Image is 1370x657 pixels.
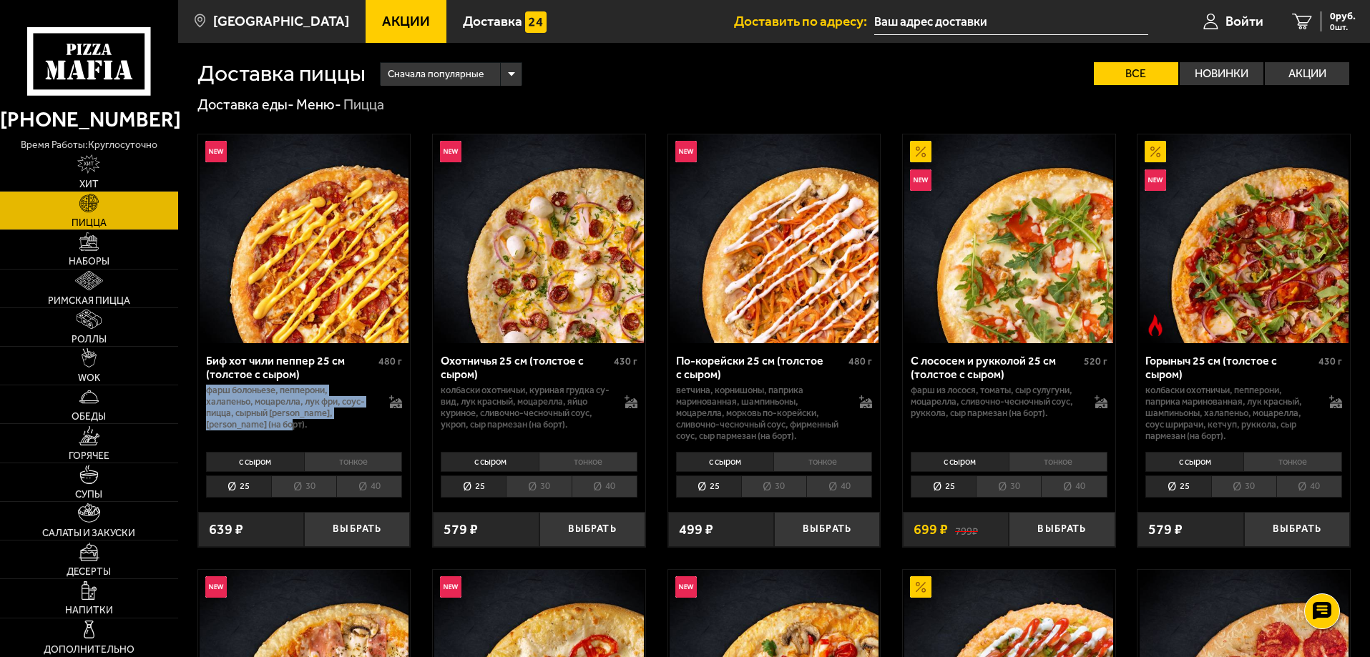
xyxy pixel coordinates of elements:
[72,412,106,422] span: Обеды
[198,134,411,343] a: НовинкаБиф хот чили пеппер 25 см (толстое с сыром)
[213,14,349,28] span: [GEOGRAPHIC_DATA]
[463,14,522,28] span: Доставка
[200,134,408,343] img: Биф хот чили пеппер 25 см (толстое с сыром)
[1243,452,1342,472] li: тонкое
[205,141,227,162] img: Новинка
[675,576,697,598] img: Новинка
[206,385,376,430] p: фарш болоньезе, пепперони, халапеньо, моцарелла, лук фри, соус-пицца, сырный [PERSON_NAME], [PERS...
[679,523,713,537] span: 499 ₽
[773,452,872,472] li: тонкое
[434,134,643,343] img: Охотничья 25 см (толстое с сыром)
[336,475,402,498] li: 40
[676,385,846,442] p: ветчина, корнишоны, паприка маринованная, шампиньоны, моцарелла, морковь по-корейски, сливочно-че...
[206,354,376,381] div: Биф хот чили пеппер 25 см (толстое с сыром)
[1140,134,1349,343] img: Горыныч 25 см (толстое с сыром)
[1318,355,1342,367] span: 430 г
[197,96,294,113] a: Доставка еды-
[676,452,774,472] li: с сыром
[1145,354,1315,381] div: Горыныч 25 см (толстое с сыром)
[1148,523,1183,537] span: 579 ₽
[911,385,1080,419] p: фарш из лосося, томаты, сыр сулугуни, моцарелла, сливочно-чесночный соус, руккола, сыр пармезан (...
[48,296,130,306] span: Римская пицца
[676,475,741,498] li: 25
[441,475,506,498] li: 25
[1145,169,1166,191] img: Новинка
[848,355,872,367] span: 480 г
[914,523,948,537] span: 699 ₽
[205,576,227,598] img: Новинка
[910,169,931,191] img: Новинка
[444,523,478,537] span: 579 ₽
[69,257,109,267] span: Наборы
[955,523,978,537] s: 799 ₽
[72,335,107,345] span: Роллы
[433,134,645,343] a: НовинкаОхотничья 25 см (толстое с сыром)
[1137,134,1350,343] a: АкционныйНовинкаОстрое блюдоГорыныч 25 см (толстое с сыром)
[44,645,134,655] span: Дополнительно
[668,134,881,343] a: НовинкаПо-корейски 25 см (толстое с сыром)
[197,62,366,85] h1: Доставка пиццы
[1084,355,1107,367] span: 520 г
[904,134,1113,343] img: С лососем и рукколой 25 см (толстое с сыром)
[911,452,1009,472] li: с сыром
[42,528,135,538] span: Салаты и закуски
[65,606,113,616] span: Напитки
[874,9,1148,35] input: Ваш адрес доставки
[734,14,874,28] span: Доставить по адресу:
[506,475,571,498] li: 30
[1244,512,1350,547] button: Выбрать
[614,355,637,367] span: 430 г
[206,475,271,498] li: 25
[1009,452,1107,472] li: тонкое
[440,141,461,162] img: Новинка
[1330,23,1356,31] span: 0 шт.
[539,512,645,547] button: Выбрать
[910,141,931,162] img: Акционный
[1330,11,1356,21] span: 0 руб.
[441,452,539,472] li: с сыром
[1225,14,1263,28] span: Войти
[903,134,1115,343] a: АкционныйНовинкаС лососем и рукколой 25 см (толстое с сыром)
[976,475,1041,498] li: 30
[1145,452,1243,472] li: с сыром
[1145,141,1166,162] img: Акционный
[304,512,410,547] button: Выбрать
[910,576,931,598] img: Акционный
[67,567,111,577] span: Десерты
[911,354,1080,381] div: С лососем и рукколой 25 см (толстое с сыром)
[1145,475,1210,498] li: 25
[774,512,880,547] button: Выбрать
[911,475,976,498] li: 25
[271,475,336,498] li: 30
[441,354,610,381] div: Охотничья 25 см (толстое с сыром)
[72,218,107,228] span: Пицца
[676,354,846,381] div: По-корейски 25 см (толстое с сыром)
[1180,62,1264,85] label: Новинки
[675,141,697,162] img: Новинка
[75,490,102,500] span: Супы
[1211,475,1276,498] li: 30
[388,61,484,88] span: Сначала популярные
[69,451,109,461] span: Горячее
[343,96,384,114] div: Пицца
[441,385,610,430] p: колбаски охотничьи, куриная грудка су-вид, лук красный, моцарелла, яйцо куриное, сливочно-чесночн...
[741,475,806,498] li: 30
[296,96,341,113] a: Меню-
[79,179,99,189] span: Хит
[378,355,402,367] span: 480 г
[1265,62,1349,85] label: Акции
[572,475,637,498] li: 40
[440,576,461,598] img: Новинка
[1041,475,1107,498] li: 40
[539,452,637,472] li: тонкое
[1009,512,1115,547] button: Выбрать
[670,134,879,343] img: По-корейски 25 см (толстое с сыром)
[1276,475,1342,498] li: 40
[806,475,872,498] li: 40
[1094,62,1178,85] label: Все
[382,14,430,28] span: Акции
[525,11,547,33] img: 15daf4d41897b9f0e9f617042186c801.svg
[1145,315,1166,336] img: Острое блюдо
[78,373,100,383] span: WOK
[304,452,403,472] li: тонкое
